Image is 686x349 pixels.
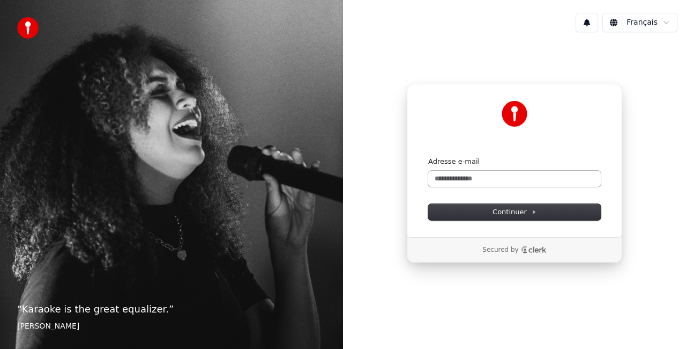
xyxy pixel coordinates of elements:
[428,204,601,220] button: Continuer
[17,17,39,39] img: youka
[428,157,480,166] label: Adresse e-mail
[493,207,536,217] span: Continuer
[17,302,326,317] p: “ Karaoke is the great equalizer. ”
[521,246,547,253] a: Clerk logo
[502,101,527,127] img: Youka
[17,321,326,332] footer: [PERSON_NAME]
[482,246,518,255] p: Secured by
